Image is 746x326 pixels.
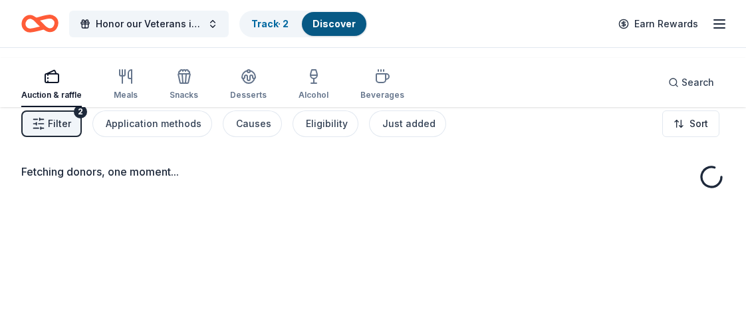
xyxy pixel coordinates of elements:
button: Meals [114,63,138,107]
span: Filter [48,116,71,132]
a: Earn Rewards [610,12,706,36]
div: Eligibility [306,116,348,132]
div: Auction & raffle [21,90,82,100]
button: Snacks [170,63,198,107]
div: Beverages [360,90,404,100]
button: Sort [662,110,719,137]
div: Fetching donors, one moment... [21,164,725,180]
span: Honor our Veterans in our Community [96,16,202,32]
button: Alcohol [299,63,328,107]
button: Desserts [230,63,267,107]
button: Causes [223,110,282,137]
a: Discover [312,18,356,29]
div: Just added [382,116,435,132]
button: Honor our Veterans in our Community [69,11,229,37]
span: Search [682,75,714,90]
a: Home [21,8,59,39]
div: Snacks [170,90,198,100]
div: 2 [74,105,87,118]
button: Auction & raffle [21,63,82,107]
button: Track· 2Discover [239,11,368,37]
div: Meals [114,90,138,100]
button: Eligibility [293,110,358,137]
div: Causes [236,116,271,132]
div: Alcohol [299,90,328,100]
div: Desserts [230,90,267,100]
span: Sort [689,116,708,132]
button: Application methods [92,110,212,137]
button: Filter2 [21,110,82,137]
button: Just added [369,110,446,137]
button: Beverages [360,63,404,107]
div: Application methods [106,116,201,132]
a: Track· 2 [251,18,289,29]
button: Search [658,69,725,96]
